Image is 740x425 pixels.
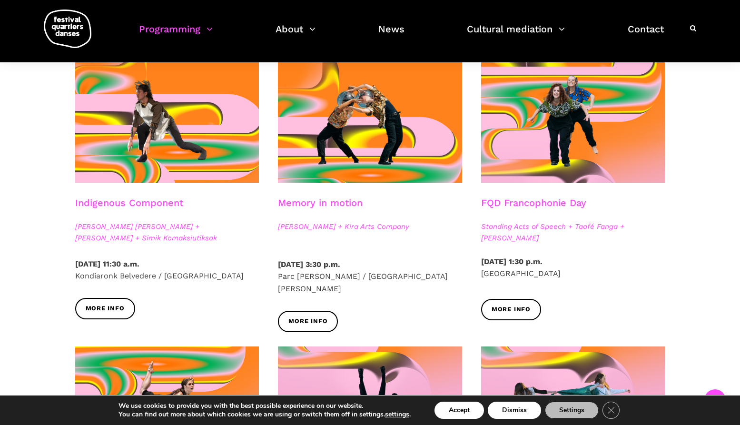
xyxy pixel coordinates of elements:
font: Standing Acts of Speech + Taafé Fanga + [PERSON_NAME] [481,222,624,242]
img: logo-fqd-med [44,10,91,48]
a: About [276,21,316,49]
button: Close GDPR Cookie Banner [602,402,620,419]
font: More info [492,306,531,313]
font: Programming [139,23,200,35]
a: Cultural mediation [467,21,565,49]
font: Accept [449,405,470,415]
font: You can find out more about which cookies we are using or switch them off in settings. [118,410,385,419]
button: Accept [434,402,484,419]
font: More info [288,317,327,325]
button: settings [385,410,409,419]
font: We use cookies to provide you with the best possible experience on our website. [118,401,363,410]
font: [DATE] 11:30 a.m. [75,259,139,268]
a: Programming [139,21,213,49]
font: [GEOGRAPHIC_DATA] [481,269,561,278]
button: Dismiss [488,402,541,419]
a: Indigenous Component [75,197,183,208]
font: News [378,23,405,35]
a: News [378,21,405,49]
font: [PERSON_NAME] [PERSON_NAME] + [PERSON_NAME] + Simik Komaksiutiksak [75,222,217,242]
font: Cultural mediation [467,23,553,35]
font: More info [86,305,125,312]
a: Contact [628,21,664,49]
font: [PERSON_NAME] + Kira Arts Company [278,222,409,231]
button: Settings [545,402,599,419]
a: FQD Francophonie Day [481,197,586,208]
a: More info [75,298,135,319]
font: Kondiaronk Belvedere / [GEOGRAPHIC_DATA] [75,271,244,280]
font: . [409,410,411,419]
a: Memory in motion [278,197,363,208]
font: Parc [PERSON_NAME] / [GEOGRAPHIC_DATA][PERSON_NAME] [278,272,448,293]
a: More info [278,311,338,332]
font: [DATE] 3:30 p.m. [278,260,340,269]
a: More info [481,299,541,320]
font: Settings [559,405,584,415]
font: Contact [628,23,664,35]
font: Dismiss [502,405,527,415]
font: [DATE] 1:30 p.m. [481,257,543,266]
font: About [276,23,303,35]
